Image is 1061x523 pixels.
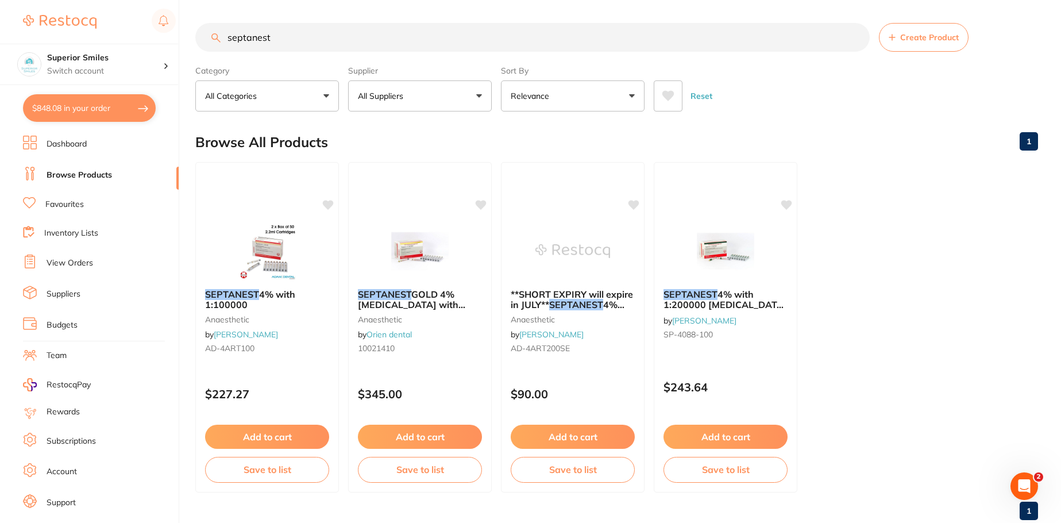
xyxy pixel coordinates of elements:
a: Inventory Lists [44,228,98,239]
img: SEPTANEST 4% with 1:200000 adrenalin 2.2ml 2xBox 50 D.GRN [688,222,763,280]
a: View Orders [47,257,93,269]
p: $227.27 [205,387,329,401]
p: $243.64 [663,380,788,394]
span: Create Product [900,33,959,42]
a: Budgets [47,320,78,331]
span: 4% with 1:100000 [205,289,295,310]
button: Add to cart [663,425,788,449]
p: All Categories [205,90,261,102]
small: anaesthetic [511,315,635,324]
b: SEPTANEST 4% with 1:100000 [205,289,329,310]
span: GOLD 4% [MEDICAL_DATA] with 1:100000 [MEDICAL_DATA] 2.2ml, Box of 100 [358,289,481,332]
small: anaesthetic [205,315,329,324]
p: $345.00 [358,387,482,401]
span: by [205,329,278,340]
label: Sort By [501,66,645,76]
button: $848.08 in your order [23,94,156,122]
a: Support [47,497,76,509]
img: RestocqPay [23,378,37,391]
img: SEPTANEST GOLD 4% Articaine with 1:100000 Adrenalin 2.2ml, Box of 100 [383,222,457,280]
p: $90.00 [511,387,635,401]
span: by [511,329,584,340]
button: Add to cart [511,425,635,449]
b: SEPTANEST GOLD 4% Articaine with 1:100000 Adrenalin 2.2ml, Box of 100 [358,289,482,310]
button: All Categories [195,80,339,111]
h2: Browse All Products [195,134,328,151]
span: 4% with 1:200000 [MEDICAL_DATA] 2.2ml 2xBox 50 D.GRN [663,289,787,321]
button: All Suppliers [348,80,492,111]
p: Relevance [511,90,554,102]
b: **SHORT EXPIRY will expire in JULY** SEPTANEST 4% with 1:200000 Adrenalin 2.2ml 2 x 50/pk NO RETURNS [511,289,635,310]
img: Superior Smiles [18,53,41,76]
span: AD-4ART100 [205,343,254,353]
span: RestocqPay [47,379,91,391]
button: Save to list [511,457,635,482]
a: RestocqPay [23,378,91,391]
span: 2 [1034,472,1043,482]
p: All Suppliers [358,90,408,102]
a: Favourites [45,199,84,210]
button: Save to list [358,457,482,482]
a: 1 [1020,499,1038,522]
em: SEPTANEST [549,299,603,310]
a: [PERSON_NAME] [672,316,736,326]
a: Suppliers [47,289,80,300]
a: Browse Products [47,170,112,181]
a: Rewards [47,406,80,418]
a: [PERSON_NAME] [214,329,278,340]
h4: Superior Smiles [47,52,163,64]
button: Save to list [205,457,329,482]
iframe: Intercom live chat [1010,472,1038,500]
a: [PERSON_NAME] [519,329,584,340]
img: SEPTANEST 4% with 1:100000 [230,222,304,280]
input: Search Products [195,23,870,52]
b: SEPTANEST 4% with 1:200000 adrenalin 2.2ml 2xBox 50 D.GRN [663,289,788,310]
button: Add to cart [358,425,482,449]
a: 1 [1020,130,1038,153]
button: Reset [687,80,716,111]
label: Category [195,66,339,76]
a: Team [47,350,67,362]
img: Restocq Logo [23,15,97,29]
a: Orien dental [366,329,412,340]
a: Subscriptions [47,436,96,447]
a: Restocq Logo [23,9,97,35]
span: 10021410 [358,343,395,353]
em: SEPTANEST [358,289,411,300]
p: Switch account [47,66,163,77]
span: AD-4ART200SE [511,343,570,353]
small: anaesthetic [358,315,482,324]
button: Relevance [501,80,645,111]
a: Account [47,466,77,478]
span: by [358,329,412,340]
button: Save to list [663,457,788,482]
button: Add to cart [205,425,329,449]
em: SEPTANEST [663,289,717,300]
img: **SHORT EXPIRY will expire in JULY** SEPTANEST 4% with 1:200000 Adrenalin 2.2ml 2 x 50/pk NO RETURNS [535,222,610,280]
a: Dashboard [47,139,87,150]
button: Create Product [879,23,969,52]
span: SP-4088-100 [663,329,713,340]
span: **SHORT EXPIRY will expire in JULY** [511,289,633,310]
label: Supplier [348,66,492,76]
span: by [663,316,736,326]
em: SEPTANEST [205,289,259,300]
